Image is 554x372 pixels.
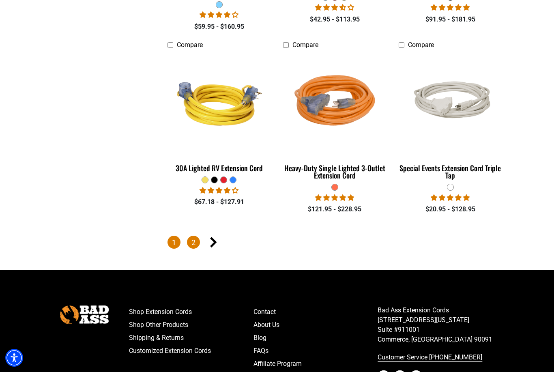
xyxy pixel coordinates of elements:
[315,194,354,202] span: 5.00 stars
[168,57,271,151] img: yellow
[399,204,502,214] div: $20.95 - $128.95
[399,73,501,135] img: white
[431,4,470,11] span: 5.00 stars
[60,305,109,324] img: Bad Ass Extension Cords
[177,41,203,49] span: Compare
[315,4,354,11] span: 3.67 stars
[399,53,502,184] a: white Special Events Extension Cord Triple Tap
[378,305,502,344] p: Bad Ass Extension Cords [STREET_ADDRESS][US_STATE] Suite #911001 Commerce, [GEOGRAPHIC_DATA] 90091
[253,331,378,344] a: Blog
[167,164,271,172] div: 30A Lighted RV Extension Cord
[206,236,219,249] a: Next page
[129,344,253,357] a: Customized Extension Cords
[253,305,378,318] a: Contact
[200,187,238,194] span: 4.11 stars
[399,164,502,179] div: Special Events Extension Cord Triple Tap
[129,305,253,318] a: Shop Extension Cords
[292,41,318,49] span: Compare
[283,15,387,24] div: $42.95 - $113.95
[167,236,502,250] nav: Pagination
[167,22,271,32] div: $59.95 - $160.95
[167,53,271,176] a: yellow 30A Lighted RV Extension Cord
[283,57,386,151] img: orange
[378,351,502,364] a: call 833-674-1699
[167,236,180,249] span: Page 1
[187,236,200,249] a: Page 2
[283,164,387,179] div: Heavy-Duty Single Lighted 3-Outlet Extension Cord
[431,194,470,202] span: 5.00 stars
[283,204,387,214] div: $121.95 - $228.95
[408,41,434,49] span: Compare
[253,357,378,370] a: Affiliate Program
[129,331,253,344] a: Shipping & Returns
[5,349,23,367] div: Accessibility Menu
[283,53,387,184] a: orange Heavy-Duty Single Lighted 3-Outlet Extension Cord
[200,11,238,19] span: 4.18 stars
[167,197,271,207] div: $67.18 - $127.91
[399,15,502,24] div: $91.95 - $181.95
[253,344,378,357] a: FAQs
[129,318,253,331] a: Shop Other Products
[253,318,378,331] a: About Us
